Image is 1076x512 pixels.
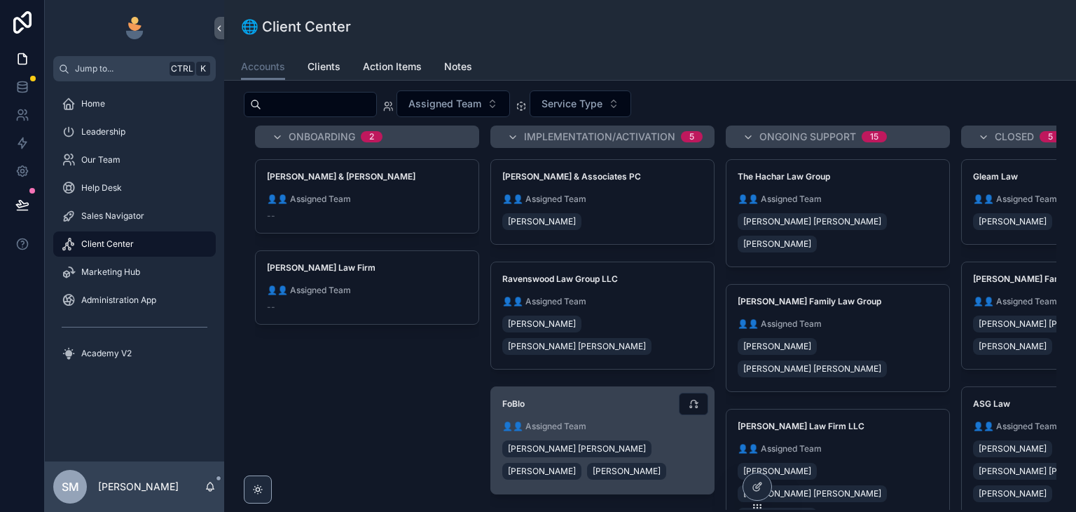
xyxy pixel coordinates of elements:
a: [PERSON_NAME] [502,213,581,230]
a: [PERSON_NAME] & Associates PC👤👤 Assigned Team[PERSON_NAME] [490,159,715,245]
span: Closed [995,130,1034,144]
span: Help Desk [81,182,122,194]
span: 👤👤 Assigned Team [502,296,703,307]
a: [PERSON_NAME] [973,338,1052,355]
span: Home [81,98,105,109]
a: Our Team [53,147,216,173]
a: Ravenswood Law Group LLC👤👤 Assigned Team[PERSON_NAME][PERSON_NAME] [PERSON_NAME] [490,262,715,370]
a: [PERSON_NAME] [738,338,817,355]
span: 👤👤 Assigned Team [738,443,938,454]
strong: Ravenswood Law Group LLC [502,274,618,284]
span: [PERSON_NAME] [508,216,576,227]
a: Academy V2 [53,341,216,366]
span: Academy V2 [81,348,132,359]
span: Ongoing Support [759,130,856,144]
span: [PERSON_NAME] [979,443,1047,454]
span: SM [62,478,79,495]
strong: [PERSON_NAME] & [PERSON_NAME] [267,171,415,182]
span: [PERSON_NAME] [PERSON_NAME] [508,443,646,454]
span: Notes [444,60,472,74]
span: Implementation/Activation [524,130,675,144]
a: [PERSON_NAME] [PERSON_NAME] [738,213,887,230]
span: Assigned Team [408,97,481,111]
a: Leadership [53,119,216,144]
a: [PERSON_NAME] [973,213,1052,230]
span: Leadership [81,126,125,137]
span: 👤👤 Assigned Team [502,194,703,205]
span: [PERSON_NAME] [593,466,661,477]
strong: [PERSON_NAME] Family Law Group [738,296,881,306]
span: [PERSON_NAME] [508,466,576,477]
a: [PERSON_NAME] [PERSON_NAME] [738,361,887,377]
a: Action Items [363,54,422,82]
span: K [198,63,209,74]
span: Our Team [81,154,120,166]
a: Help Desk [53,175,216,201]
a: [PERSON_NAME] & [PERSON_NAME]👤👤 Assigned Team-- [255,159,479,234]
a: Home [53,91,216,116]
div: 15 [870,131,878,142]
strong: FoBlo [502,398,525,409]
a: [PERSON_NAME] [PERSON_NAME] [502,338,651,355]
span: Action Items [363,60,422,74]
span: Service Type [542,97,602,111]
a: Marketing Hub [53,260,216,285]
span: [PERSON_NAME] [508,318,576,330]
span: Sales Navigator [81,210,144,222]
div: 5 [1048,131,1053,142]
span: Administration App [81,295,156,306]
span: [PERSON_NAME] [743,341,811,352]
span: Ctrl [170,62,195,76]
span: [PERSON_NAME] [PERSON_NAME] [743,488,881,499]
a: [PERSON_NAME] [502,463,581,480]
span: [PERSON_NAME] [979,216,1047,227]
a: Accounts [241,54,285,81]
a: Administration App [53,288,216,313]
strong: ASG Law [973,398,1010,409]
p: [PERSON_NAME] [98,480,179,494]
img: App logo [123,17,146,39]
a: Sales Navigator [53,203,216,229]
span: 👤👤 Assigned Team [738,318,938,330]
span: [PERSON_NAME] [PERSON_NAME] [743,363,881,375]
a: [PERSON_NAME] Law Firm👤👤 Assigned Team-- [255,250,479,325]
strong: Gleam Law [973,171,1018,182]
a: [PERSON_NAME] [PERSON_NAME] [502,440,651,457]
span: [PERSON_NAME] [743,466,811,477]
span: [PERSON_NAME] [979,488,1047,499]
strong: The Hachar Law Group [738,171,830,182]
span: 👤👤 Assigned Team [267,194,467,205]
a: [PERSON_NAME] [738,236,817,252]
div: 5 [689,131,694,142]
a: Notes [444,54,472,82]
span: 👤👤 Assigned Team [738,194,938,205]
a: Client Center [53,231,216,257]
span: -- [267,210,275,222]
span: Jump to... [75,63,164,74]
span: [PERSON_NAME] [PERSON_NAME] [508,341,646,352]
strong: [PERSON_NAME] Law Firm LLC [738,421,864,431]
a: [PERSON_NAME] [PERSON_NAME] [738,485,887,502]
strong: [PERSON_NAME] & Associates PC [502,171,641,182]
strong: [PERSON_NAME] Law Firm [267,262,375,273]
span: Clients [308,60,340,74]
span: [PERSON_NAME] [PERSON_NAME] [743,216,881,227]
span: [PERSON_NAME] [979,341,1047,352]
h1: 🌐 Client Center [241,17,351,36]
div: scrollable content [45,81,224,462]
a: [PERSON_NAME] [738,463,817,480]
span: 👤👤 Assigned Team [502,421,703,432]
span: Onboarding [289,130,355,144]
button: Select Button [530,90,631,117]
a: The Hachar Law Group👤👤 Assigned Team[PERSON_NAME] [PERSON_NAME][PERSON_NAME] [726,159,950,267]
a: [PERSON_NAME] [502,316,581,332]
a: [PERSON_NAME] Family Law Group👤👤 Assigned Team[PERSON_NAME][PERSON_NAME] [PERSON_NAME] [726,284,950,392]
a: [PERSON_NAME] [973,485,1052,502]
a: FoBlo👤👤 Assigned Team[PERSON_NAME] [PERSON_NAME][PERSON_NAME][PERSON_NAME] [490,386,715,494]
span: 👤👤 Assigned Team [267,285,467,296]
a: Clients [308,54,340,82]
span: [PERSON_NAME] [743,238,811,250]
button: Select Button [396,90,510,117]
a: [PERSON_NAME] [587,463,666,480]
span: Marketing Hub [81,267,140,278]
